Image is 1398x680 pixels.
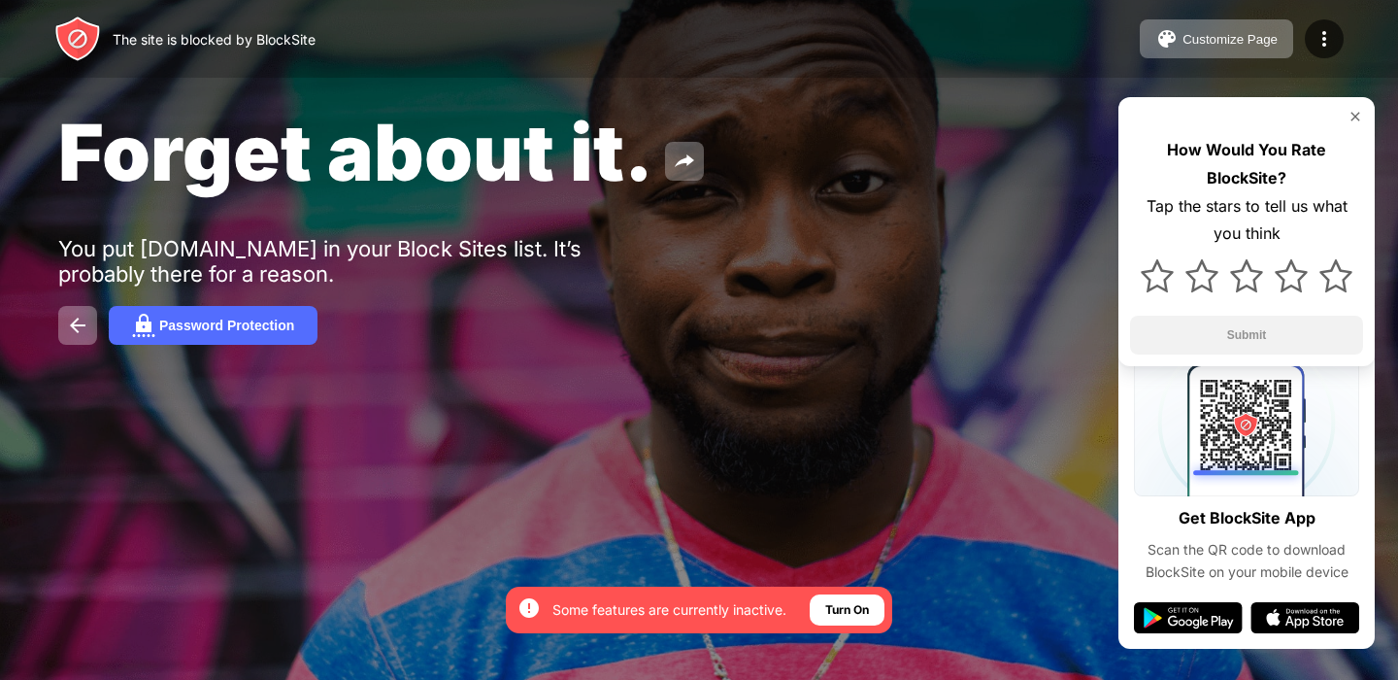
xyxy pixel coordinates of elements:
div: Some features are currently inactive. [552,600,786,620]
button: Password Protection [109,306,317,345]
img: rate-us-close.svg [1348,109,1363,124]
img: star.svg [1141,259,1174,292]
img: back.svg [66,314,89,337]
div: The site is blocked by BlockSite [113,31,316,48]
button: Submit [1130,316,1363,355]
img: pallet.svg [1155,27,1179,51]
img: google-play.svg [1134,602,1243,633]
img: star.svg [1230,259,1263,292]
div: Tap the stars to tell us what you think [1130,192,1363,249]
div: Scan the QR code to download BlockSite on your mobile device [1134,539,1359,583]
img: star.svg [1319,259,1352,292]
span: Forget about it. [58,105,653,199]
div: Customize Page [1182,32,1278,47]
img: app-store.svg [1250,602,1359,633]
img: share.svg [673,150,696,173]
img: password.svg [132,314,155,337]
img: header-logo.svg [54,16,101,62]
div: Get BlockSite App [1179,504,1315,532]
img: star.svg [1185,259,1218,292]
img: error-circle-white.svg [517,596,541,620]
div: Password Protection [159,318,294,333]
div: Turn On [825,600,869,620]
div: You put [DOMAIN_NAME] in your Block Sites list. It’s probably there for a reason. [58,236,658,287]
div: How Would You Rate BlockSite? [1130,136,1363,192]
img: menu-icon.svg [1313,27,1336,51]
button: Customize Page [1140,19,1293,58]
img: star.svg [1275,259,1308,292]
